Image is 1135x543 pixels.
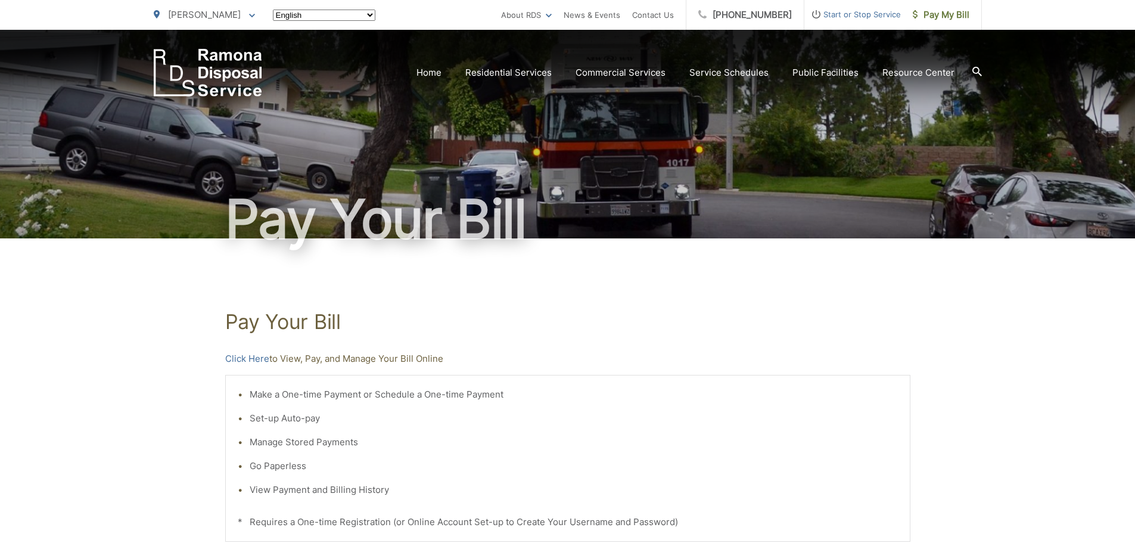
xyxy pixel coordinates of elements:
[154,190,982,249] h1: Pay Your Bill
[250,483,898,497] li: View Payment and Billing History
[225,352,910,366] p: to View, Pay, and Manage Your Bill Online
[501,8,552,22] a: About RDS
[576,66,666,80] a: Commercial Services
[273,10,375,21] select: Select a language
[913,8,969,22] span: Pay My Bill
[250,387,898,402] li: Make a One-time Payment or Schedule a One-time Payment
[225,352,269,366] a: Click Here
[416,66,441,80] a: Home
[632,8,674,22] a: Contact Us
[250,435,898,449] li: Manage Stored Payments
[250,459,898,473] li: Go Paperless
[882,66,954,80] a: Resource Center
[250,411,898,426] li: Set-up Auto-pay
[168,9,241,20] span: [PERSON_NAME]
[154,49,262,97] a: EDCD logo. Return to the homepage.
[792,66,859,80] a: Public Facilities
[465,66,552,80] a: Residential Services
[238,515,898,529] p: * Requires a One-time Registration (or Online Account Set-up to Create Your Username and Password)
[225,310,910,334] h1: Pay Your Bill
[689,66,769,80] a: Service Schedules
[564,8,620,22] a: News & Events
